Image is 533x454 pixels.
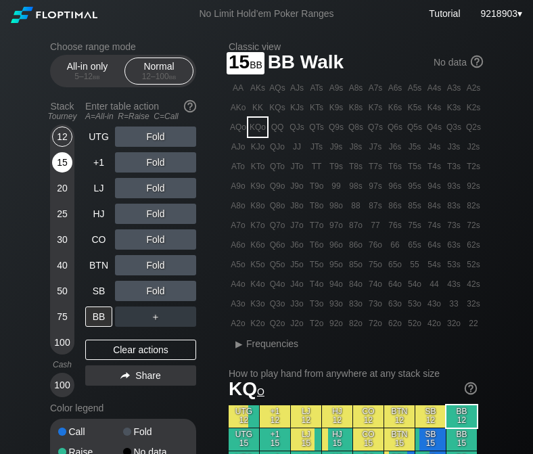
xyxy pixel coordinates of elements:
[85,178,112,198] div: LJ
[405,196,424,215] div: 85s
[248,157,267,176] div: KTo
[307,157,326,176] div: TT
[268,118,287,137] div: QQ
[52,178,72,198] div: 20
[307,98,326,117] div: KTs
[481,8,518,19] span: 9218903
[287,98,306,117] div: KJs
[248,137,267,156] div: KJo
[444,255,463,274] div: 53s
[386,78,404,97] div: A6s
[45,95,80,127] div: Stack
[85,112,196,121] div: A=All-in R=Raise C=Call
[248,294,267,313] div: K3o
[11,7,97,23] img: Floptimal logo
[346,157,365,176] div: T8s
[464,118,483,137] div: Q2s
[386,216,404,235] div: 76s
[229,98,248,117] div: AKo
[52,255,72,275] div: 40
[444,275,463,294] div: 43s
[268,294,287,313] div: Q3o
[59,72,116,81] div: 5 – 12
[93,72,100,81] span: bb
[169,72,177,81] span: bb
[405,294,424,313] div: 53o
[229,137,248,156] div: AJo
[346,78,365,97] div: A8s
[287,275,306,294] div: J4o
[366,216,385,235] div: 77
[425,255,444,274] div: 54s
[425,137,444,156] div: J4s
[85,307,112,327] div: BB
[464,255,483,274] div: 52s
[268,314,287,333] div: Q2o
[291,428,321,451] div: LJ 15
[85,281,112,301] div: SB
[291,405,321,428] div: LJ 12
[287,216,306,235] div: J7o
[444,78,463,97] div: A3s
[425,118,444,137] div: Q4s
[230,336,248,352] div: ▸
[85,95,196,127] div: Enter table action
[464,98,483,117] div: K2s
[307,314,326,333] div: T2o
[386,314,404,333] div: 62o
[346,177,365,196] div: 98s
[123,427,188,436] div: Fold
[248,118,267,137] div: KQo
[464,157,483,176] div: T2s
[366,196,385,215] div: 87s
[464,196,483,215] div: 82s
[287,177,306,196] div: J9o
[366,255,385,274] div: 75o
[115,127,196,147] div: Fold
[405,216,424,235] div: 75s
[386,294,404,313] div: 63o
[366,78,385,97] div: A7s
[446,428,477,451] div: BB 15
[248,216,267,235] div: K7o
[268,98,287,117] div: KQs
[346,137,365,156] div: J8s
[464,275,483,294] div: 42s
[327,196,346,215] div: 98o
[346,275,365,294] div: 84o
[287,314,306,333] div: J2o
[287,157,306,176] div: JTo
[287,294,306,313] div: J3o
[327,294,346,313] div: 93o
[322,405,352,428] div: HJ 12
[405,137,424,156] div: J5s
[366,314,385,333] div: 72o
[85,204,112,224] div: HJ
[346,196,365,215] div: 88
[327,137,346,156] div: J9s
[405,275,424,294] div: 54o
[307,255,326,274] div: T5o
[307,216,326,235] div: T7o
[50,41,196,52] h2: Choose range mode
[425,177,444,196] div: 94s
[384,405,415,428] div: BTN 12
[120,372,130,380] img: share.864f2f62.svg
[85,340,196,360] div: Clear actions
[415,405,446,428] div: SB 12
[248,196,267,215] div: K8o
[260,428,290,451] div: +1 15
[327,255,346,274] div: 95o
[52,281,72,301] div: 50
[85,127,112,147] div: UTG
[307,235,326,254] div: T6o
[464,235,483,254] div: 62s
[85,229,112,250] div: CO
[248,235,267,254] div: K6o
[386,98,404,117] div: K6s
[268,235,287,254] div: Q6o
[405,78,424,97] div: A5s
[425,294,444,313] div: 43o
[464,177,483,196] div: 92s
[444,235,463,254] div: 63s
